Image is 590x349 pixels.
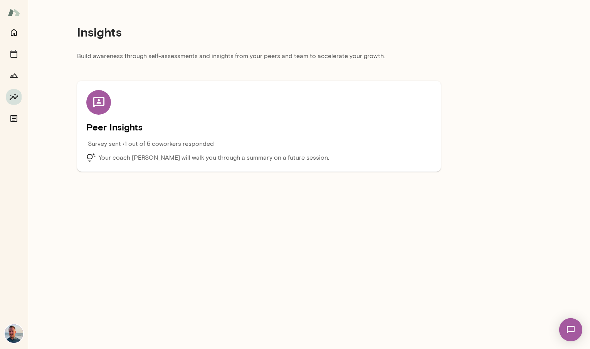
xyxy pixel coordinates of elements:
button: Home [6,25,22,40]
button: Sessions [6,46,22,62]
button: Growth Plan [6,68,22,83]
button: Insights [6,89,22,105]
h4: Insights [77,25,122,39]
div: Peer Insights Survey sent •1 out of 5 coworkers respondedYour coach [PERSON_NAME] will walk you t... [86,90,432,162]
img: Mento [8,5,20,20]
button: Documents [6,111,22,126]
h5: Peer Insights [86,121,432,133]
img: Keith Frymark [5,324,23,343]
div: Peer Insights Survey sent •1 out of 5 coworkers respondedYour coach [PERSON_NAME] will walk you t... [77,81,441,172]
p: Build awareness through self-assessments and insights from your peers and team to accelerate your... [77,52,441,65]
p: Survey sent • 1 out of 5 coworkers responded [88,139,214,149]
p: Your coach [PERSON_NAME] will walk you through a summary on a future session. [99,153,329,162]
